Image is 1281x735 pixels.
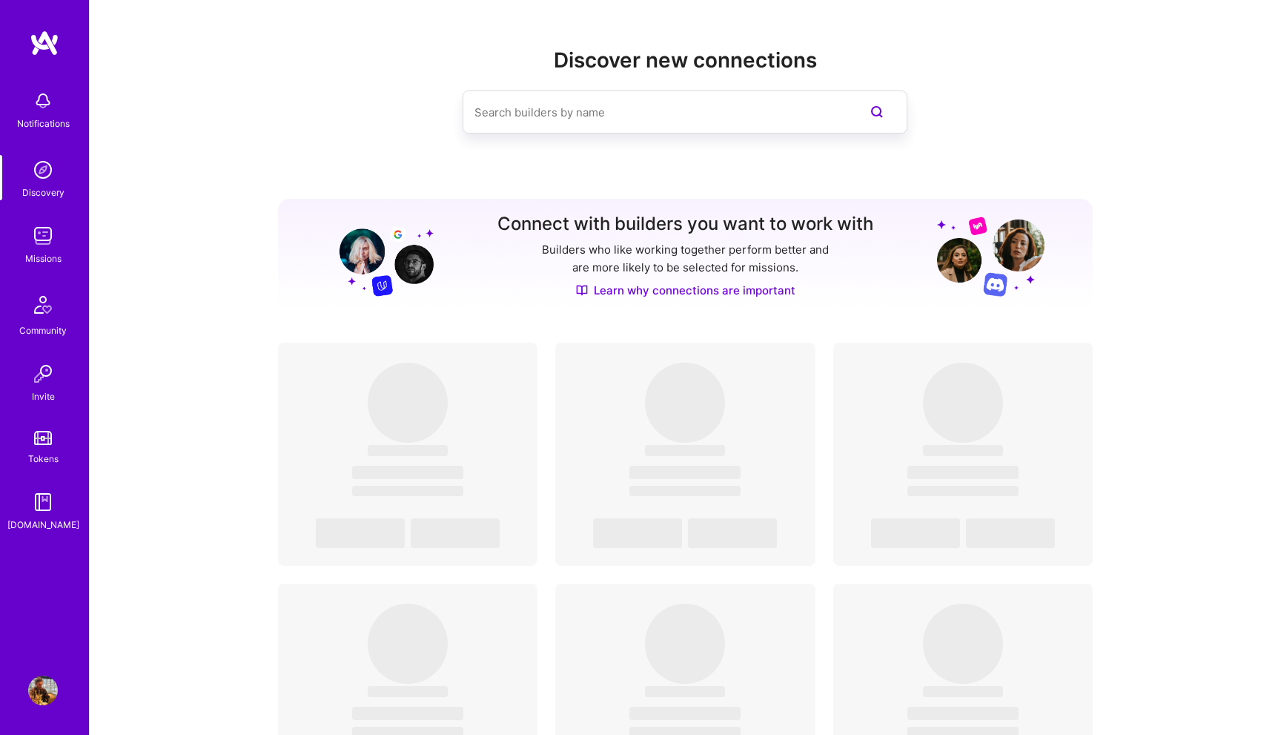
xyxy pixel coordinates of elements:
span: ‌ [923,604,1003,684]
img: Grow your network [326,215,434,297]
img: bell [28,86,58,116]
span: ‌ [907,707,1019,720]
i: icon SearchPurple [868,103,886,121]
p: Builders who like working together perform better and are more likely to be selected for missions. [539,241,832,277]
span: ‌ [368,604,448,684]
div: Invite [32,389,55,404]
span: ‌ [966,518,1055,548]
span: ‌ [629,486,741,496]
span: ‌ [923,445,1003,456]
div: Missions [25,251,62,266]
div: Community [19,323,67,338]
img: logo [30,30,59,56]
span: ‌ [352,466,463,479]
span: ‌ [368,363,448,443]
span: ‌ [907,486,1019,496]
span: ‌ [645,604,725,684]
div: Notifications [17,116,70,131]
span: ‌ [593,518,682,548]
img: tokens [34,431,52,445]
span: ‌ [368,445,448,456]
input: Search builders by name [474,93,836,131]
span: ‌ [645,445,725,456]
span: ‌ [316,518,405,548]
span: ‌ [629,466,741,479]
img: Grow your network [937,216,1045,297]
img: discovery [28,155,58,185]
h2: Discover new connections [278,48,1093,73]
h3: Connect with builders you want to work with [497,214,873,235]
span: ‌ [645,363,725,443]
span: ‌ [871,518,960,548]
div: Discovery [22,185,64,200]
img: guide book [28,487,58,517]
span: ‌ [411,518,500,548]
img: teamwork [28,221,58,251]
span: ‌ [907,466,1019,479]
span: ‌ [352,707,463,720]
img: Discover [576,284,588,297]
span: ‌ [923,686,1003,697]
div: [DOMAIN_NAME] [7,517,79,533]
span: ‌ [923,363,1003,443]
a: User Avatar [24,676,62,705]
span: ‌ [629,707,741,720]
span: ‌ [645,686,725,697]
div: Tokens [28,451,59,467]
span: ‌ [352,486,463,496]
img: User Avatar [28,676,58,705]
img: Invite [28,359,58,389]
span: ‌ [688,518,777,548]
a: Learn why connections are important [576,283,795,298]
span: ‌ [368,686,448,697]
img: Community [25,287,61,323]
